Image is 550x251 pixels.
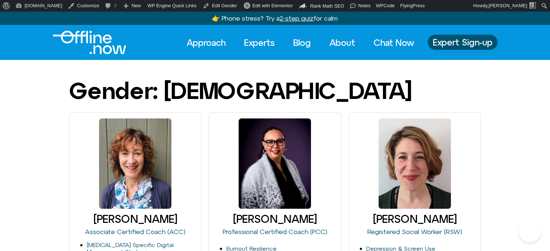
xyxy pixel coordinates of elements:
[85,228,186,235] a: Associate Certified Coach (ACC)
[367,35,421,51] a: Chat Now
[433,38,493,47] span: Expert Sign-up
[69,78,412,103] h1: Gender: [DEMOGRAPHIC_DATA]
[212,14,338,22] a: 👉 Phone stress? Try a2-step quizfor calm
[428,35,498,50] a: Expert Sign-up
[233,213,317,225] a: [PERSON_NAME]
[93,213,177,225] a: [PERSON_NAME]
[180,35,232,51] a: Approach
[323,35,362,51] a: About
[287,35,317,51] a: Blog
[373,213,457,225] a: [PERSON_NAME]
[518,219,541,242] iframe: Botpress
[489,3,527,8] span: [PERSON_NAME]
[53,31,126,54] img: Offline.Now logo in white. Text of the words offline.now with a line going through the "O"
[223,228,327,235] a: Professional Certified Coach (PCC)
[310,3,344,9] span: Rank Math SEO
[53,31,114,54] div: Logo
[180,35,421,51] nav: Menu
[252,3,293,8] span: Edit with Elementor
[238,35,281,51] a: Experts
[367,228,462,235] a: Registered Social Worker (RSW)
[280,14,314,22] u: 2-step quiz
